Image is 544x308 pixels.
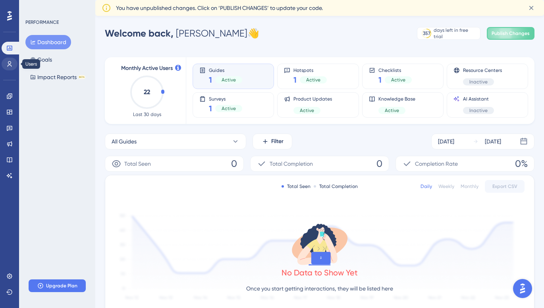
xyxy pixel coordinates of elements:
span: Completion Rate [415,159,458,169]
span: 1 [378,74,382,85]
button: Publish Changes [487,27,534,40]
button: Impact ReportsBETA [25,70,90,84]
span: Hotspots [293,67,327,73]
span: Last 30 days [133,111,161,118]
span: Inactive [469,107,488,114]
div: days left in free trial [434,27,478,40]
span: Monthly Active Users [121,64,173,73]
span: 1 [293,74,297,85]
text: 22 [144,88,150,96]
div: [PERSON_NAME] 👋 [105,27,259,40]
span: Active [222,77,236,83]
button: All Guides [105,134,246,149]
span: Active [300,107,314,114]
div: [DATE] [485,137,501,146]
span: Total Completion [270,159,313,169]
span: All Guides [112,137,137,146]
span: Active [306,77,320,83]
span: 0 [231,157,237,170]
button: Upgrade Plan [29,279,86,292]
span: Guides [209,67,242,73]
div: Daily [421,183,432,190]
span: Product Updates [293,96,332,102]
div: No Data to Show Yet [282,267,358,278]
span: Publish Changes [492,30,530,37]
span: 1 [209,103,212,114]
span: Checklists [378,67,412,73]
span: Inactive [469,79,488,85]
p: Once you start getting interactions, they will be listed here [246,284,393,293]
span: Active [391,77,405,83]
button: Export CSV [485,180,525,193]
span: 0 [376,157,382,170]
button: Goals [25,52,57,67]
div: BETA [78,75,85,79]
span: Export CSV [492,183,517,190]
span: Active [385,107,399,114]
div: PERFORMANCE [25,19,59,25]
div: 357 [423,30,430,37]
button: Dashboard [25,35,71,49]
div: Total Seen [282,183,311,190]
span: Filter [271,137,284,146]
div: Total Completion [314,183,358,190]
span: Active [222,105,236,112]
span: 1 [209,74,212,85]
span: You have unpublished changes. Click on ‘PUBLISH CHANGES’ to update your code. [116,3,323,13]
iframe: UserGuiding AI Assistant Launcher [511,277,534,300]
span: 0% [515,157,528,170]
span: Knowledge Base [378,96,415,102]
span: Upgrade Plan [46,283,77,289]
span: Resource Centers [463,67,502,74]
span: Surveys [209,96,242,101]
div: Weekly [438,183,454,190]
span: Total Seen [124,159,151,169]
div: Monthly [461,183,478,190]
button: Filter [253,134,292,149]
span: AI Assistant [463,96,494,102]
span: Welcome back, [105,27,174,39]
div: [DATE] [438,137,454,146]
